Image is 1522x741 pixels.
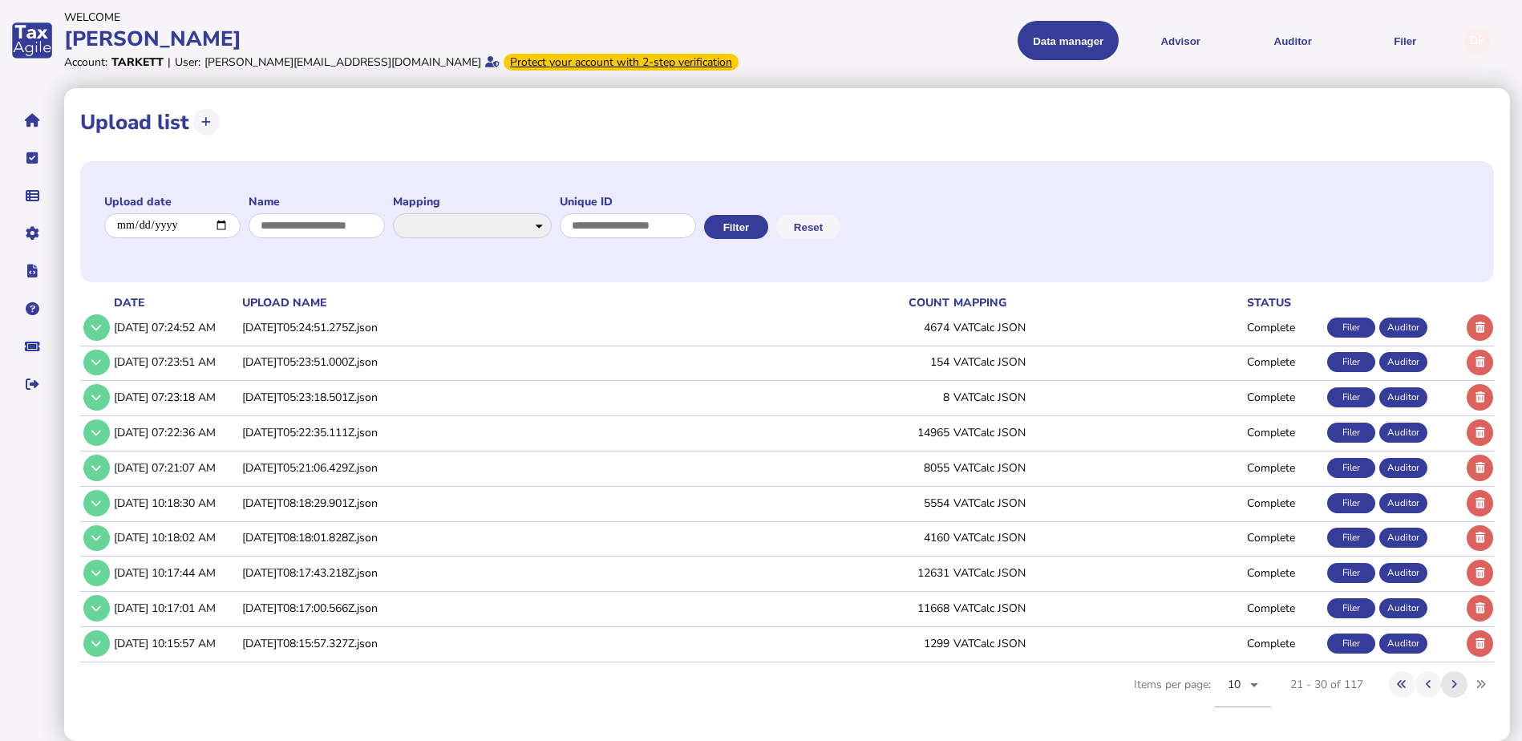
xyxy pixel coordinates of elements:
button: Shows a dropdown of Data manager options [1018,21,1119,60]
td: [DATE]T08:17:43.218Z.json [239,557,777,589]
td: [DATE]T08:17:00.566Z.json [239,592,777,625]
button: Developer hub links [15,254,49,288]
td: 4674 [777,311,950,344]
label: Mapping [393,194,552,209]
td: Complete [1244,592,1324,625]
div: Items per page: [1134,662,1271,725]
div: Auditor [1379,458,1427,478]
td: [DATE] 07:22:36 AM [111,416,239,449]
div: Filer [1327,598,1375,618]
td: 5554 [777,486,950,519]
div: Auditor [1379,352,1427,372]
td: Complete [1244,626,1324,659]
div: Tarkett [111,55,164,70]
button: Sign out [15,367,49,401]
td: 154 [777,346,950,379]
td: VATCalc JSON [950,626,1244,659]
td: VATCalc JSON [950,521,1244,554]
h1: Upload list [80,108,189,136]
div: Filer [1327,634,1375,654]
button: Delete upload [1467,314,1493,341]
button: Delete upload [1467,525,1493,552]
button: Show/hide row detail [83,595,110,622]
div: User: [175,55,200,70]
button: Upload transactions [193,109,220,136]
td: [DATE]T05:21:06.429Z.json [239,451,777,484]
td: VATCalc JSON [950,592,1244,625]
button: Delete upload [1467,490,1493,516]
td: VATCalc JSON [950,346,1244,379]
td: [DATE]T05:23:51.000Z.json [239,346,777,379]
td: Complete [1244,346,1324,379]
td: Complete [1244,486,1324,519]
td: VATCalc JSON [950,311,1244,344]
td: [DATE] 10:17:44 AM [111,557,239,589]
button: Tasks [15,141,49,175]
td: [DATE] 07:24:52 AM [111,311,239,344]
div: Filer [1327,423,1375,443]
button: Raise a support ticket [15,330,49,363]
td: [DATE] 10:18:30 AM [111,486,239,519]
div: Filer [1327,318,1375,338]
div: Auditor [1379,634,1427,654]
th: mapping [950,294,1244,311]
div: From Oct 1, 2025, 2-step verification will be required to login. Set it up now... [504,54,739,71]
td: [DATE]T08:18:01.828Z.json [239,521,777,554]
td: 11668 [777,592,950,625]
td: Complete [1244,557,1324,589]
td: VATCalc JSON [950,381,1244,414]
button: Show/hide row detail [83,560,110,586]
div: Account: [64,55,107,70]
td: [DATE] 07:23:18 AM [111,381,239,414]
div: Profile settings [1463,27,1490,54]
span: 10 [1228,677,1241,692]
td: [DATE]T08:18:29.901Z.json [239,486,777,519]
div: Auditor [1379,423,1427,443]
td: [DATE]T08:15:57.327Z.json [239,626,777,659]
div: Auditor [1379,563,1427,583]
button: Delete upload [1467,350,1493,376]
td: [DATE] 10:17:01 AM [111,592,239,625]
div: Filer [1327,458,1375,478]
div: Auditor [1379,318,1427,338]
button: Show/hide row detail [83,350,110,376]
th: status [1244,294,1324,311]
td: Complete [1244,311,1324,344]
div: Filer [1327,493,1375,513]
label: Upload date [104,194,241,209]
div: Auditor [1379,598,1427,618]
div: 21 - 30 of 117 [1290,677,1363,692]
td: VATCalc JSON [950,557,1244,589]
button: Filer [1354,21,1455,60]
button: Reset [776,215,840,239]
button: Show/hide row detail [83,314,110,341]
div: Filer [1327,387,1375,407]
button: Show/hide row detail [83,384,110,411]
menu: navigate products [764,21,1456,60]
button: Delete upload [1467,419,1493,446]
td: 8 [777,381,950,414]
button: First page [1389,671,1415,698]
button: Show/hide row detail [83,455,110,481]
button: Data manager [15,179,49,213]
td: 8055 [777,451,950,484]
div: Auditor [1379,528,1427,548]
button: Previous page [1415,671,1442,698]
td: 4160 [777,521,950,554]
div: [PERSON_NAME] [64,25,756,53]
button: Next page [1441,671,1467,698]
button: Show/hide row detail [83,630,110,657]
td: VATCalc JSON [950,416,1244,449]
td: Complete [1244,451,1324,484]
button: Filter [704,215,768,239]
td: VATCalc JSON [950,486,1244,519]
label: Unique ID [560,194,696,209]
td: Complete [1244,381,1324,414]
button: Delete upload [1467,560,1493,586]
th: date [111,294,239,311]
td: Complete [1244,521,1324,554]
div: Filer [1327,528,1375,548]
td: [DATE] 07:23:51 AM [111,346,239,379]
button: Show/hide row detail [83,419,110,446]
